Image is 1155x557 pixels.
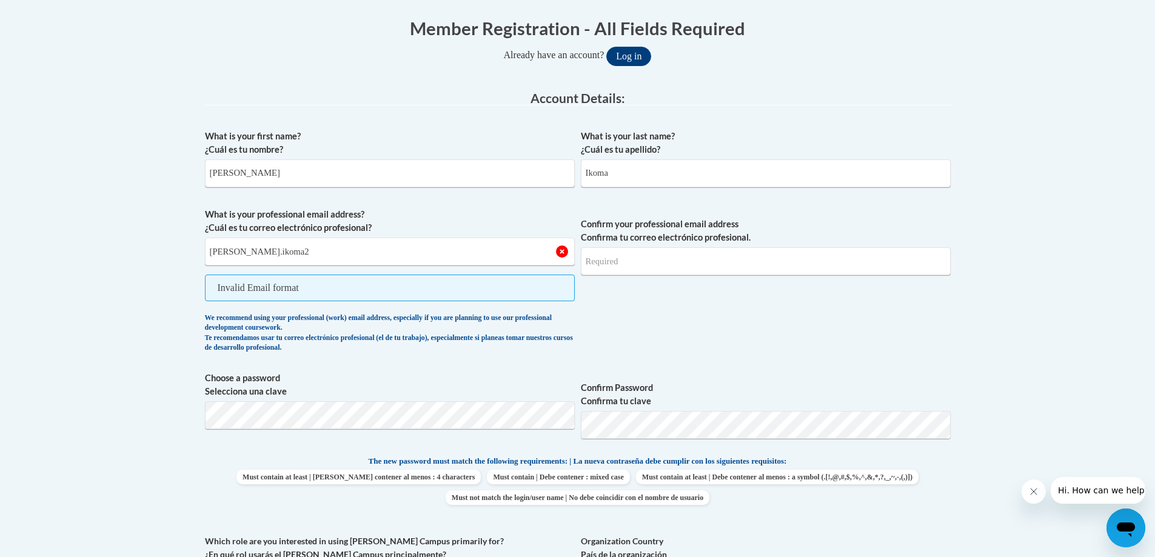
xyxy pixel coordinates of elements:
input: Metadata input [581,159,951,187]
input: Required [581,247,951,275]
span: Must contain at least | Debe contener al menos : a symbol (.[!,@,#,$,%,^,&,*,?,_,~,-,(,)]) [636,470,919,484]
input: Metadata input [205,238,575,265]
button: Log in [606,47,651,66]
label: Confirm your professional email address Confirma tu correo electrónico profesional. [581,218,951,244]
span: Invalid Email format [205,275,575,301]
label: What is your last name? ¿Cuál es tu apellido? [581,130,951,156]
span: Already have an account? [504,50,604,60]
span: Must not match the login/user name | No debe coincidir con el nombre de usuario [446,490,709,505]
label: What is your professional email address? ¿Cuál es tu correo electrónico profesional? [205,208,575,235]
span: Account Details: [531,90,625,105]
span: Hi. How can we help? [7,8,98,18]
iframe: Button to launch messaging window [1106,509,1145,547]
span: The new password must match the following requirements: | La nueva contraseña debe cumplir con lo... [369,456,787,467]
div: We recommend using your professional (work) email address, especially if you are planning to use ... [205,313,575,353]
iframe: Message from company [1051,477,1145,504]
iframe: Close message [1022,479,1046,504]
span: Must contain at least | [PERSON_NAME] contener al menos : 4 characters [236,470,481,484]
input: Metadata input [205,159,575,187]
label: What is your first name? ¿Cuál es tu nombre? [205,130,575,156]
label: Confirm Password Confirma tu clave [581,381,951,408]
label: Choose a password Selecciona una clave [205,372,575,398]
span: Must contain | Debe contener : mixed case [487,470,629,484]
h1: Member Registration - All Fields Required [205,16,951,41]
